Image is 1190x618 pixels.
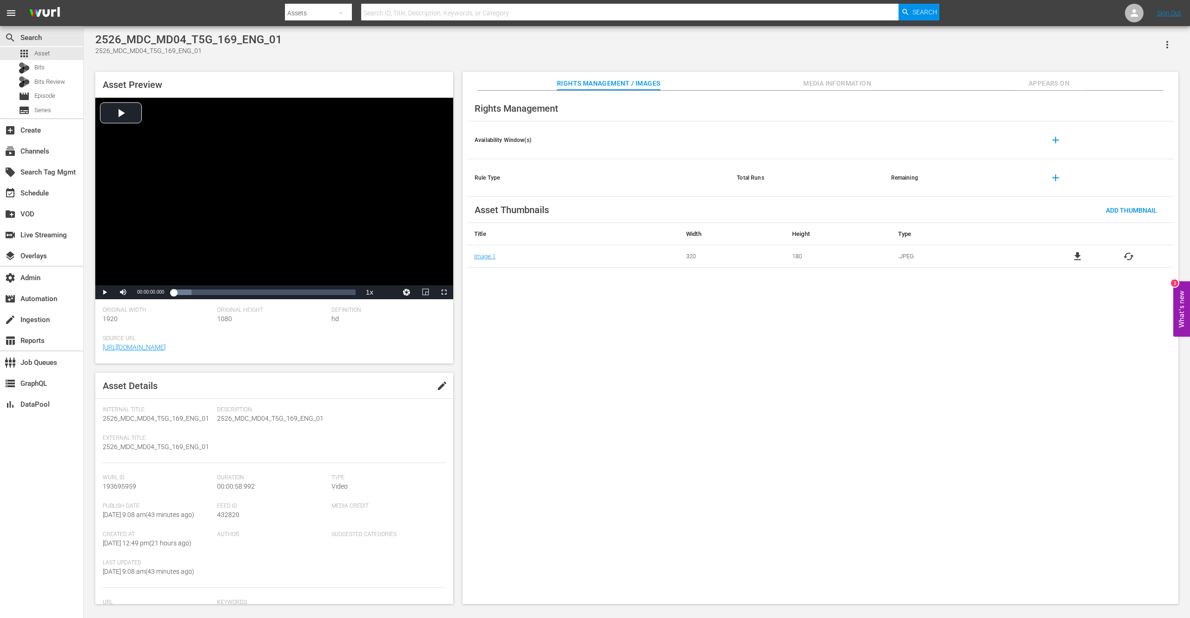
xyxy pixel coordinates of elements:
span: [DATE] 9:08 am ( 43 minutes ago ) [103,511,194,518]
span: Internal Title: [103,406,212,414]
span: Wurl Id [103,474,212,482]
span: Add Thumbnail [1098,207,1164,214]
button: Play [95,285,114,299]
th: Height [785,223,891,245]
button: Search [899,4,939,20]
span: Bits [34,63,45,72]
span: 1920 [103,315,118,322]
span: hd [331,315,339,322]
th: Type [891,223,1032,245]
span: Video [331,483,348,490]
button: add [1045,129,1067,151]
span: Keywords [217,599,441,606]
span: Episode [19,91,30,102]
span: Channels [5,146,16,157]
span: Rights Management / Images [557,78,660,89]
span: Suggested Categories [331,531,441,538]
span: add [1050,134,1061,146]
span: Search [912,4,937,20]
span: Bits Review [34,77,65,87]
a: [URL][DOMAIN_NAME] [103,343,165,351]
span: [DATE] 12:49 pm ( 21 hours ago ) [103,539,192,547]
a: file_download [1072,251,1083,262]
div: 2 [1171,280,1178,287]
th: Remaining [884,159,1038,197]
button: Fullscreen [435,285,453,299]
span: 2526_MDC_MD04_T5G_169_ENG_01 [217,414,441,423]
span: Publish Date [103,503,212,510]
a: Sign Out [1157,9,1181,17]
td: 180 [785,245,891,268]
span: Series [19,105,30,116]
span: Author [217,531,327,538]
button: Playback Rate [360,285,379,299]
span: Type [331,474,441,482]
span: edit [436,380,448,391]
span: Last Updated [103,559,212,567]
span: cached [1123,251,1134,262]
button: Add Thumbnail [1098,202,1164,218]
span: Schedule [5,188,16,199]
th: Title [467,223,679,245]
th: Width [679,223,785,245]
span: Overlays [5,250,16,262]
span: DataPool [5,399,16,410]
span: Live Streaming [5,229,16,241]
th: Rule Type [467,159,729,197]
a: Image 1 [474,253,496,260]
span: Definition [331,307,441,314]
span: Search [5,32,16,43]
span: Search Tag Mgmt [5,167,16,178]
span: add [1050,172,1061,183]
button: Open Feedback Widget [1173,282,1190,337]
span: Asset [19,48,30,59]
span: Job Queues [5,357,16,368]
span: External Title: [103,435,212,442]
th: Availability Window(s) [467,121,729,159]
span: Media Credit [331,503,441,510]
img: ans4CAIJ8jUAAAAAAAAAAAAAAAAAAAAAAAAgQb4GAAAAAAAAAAAAAAAAAAAAAAAAJMjXAAAAAAAAAAAAAAAAAAAAAAAAgAT5G... [22,2,67,24]
button: Picture-in-Picture [416,285,435,299]
span: [DATE] 9:08 am ( 43 minutes ago ) [103,568,194,575]
th: Total Runs [729,159,883,197]
span: 1080 [217,315,232,322]
span: Original Height [217,307,327,314]
span: Rights Management [475,103,558,114]
span: 2526_MDC_MD04_T5G_169_ENG_01 [103,443,209,450]
span: Original Width [103,307,212,314]
span: Create [5,125,16,136]
span: Reports [5,335,16,346]
button: Jump To Time [397,285,416,299]
span: Asset Details [103,380,158,391]
span: menu [6,7,17,19]
td: 320 [679,245,785,268]
div: 2526_MDC_MD04_T5G_169_ENG_01 [95,33,282,46]
span: Automation [5,293,16,304]
div: Bits [19,62,30,74]
span: Episode [34,91,55,101]
div: Bits Review [19,76,30,87]
span: Duration [217,474,327,482]
span: 432820 [217,511,239,518]
span: Asset Preview [103,79,162,90]
span: Admin [5,272,16,283]
span: Asset Thumbnails [475,204,549,215]
span: Feed ID [217,503,327,510]
span: Ingestion [5,314,16,325]
span: GraphQL [5,378,16,389]
span: 2526_MDC_MD04_T5G_169_ENG_01 [103,415,209,422]
button: add [1045,167,1067,189]
div: 2526_MDC_MD04_T5G_169_ENG_01 [95,46,282,56]
div: Video Player [95,98,453,299]
button: Mute [114,285,132,299]
div: Progress Bar [173,289,356,295]
span: 00:00:00.000 [137,289,164,295]
span: Created At [103,531,212,538]
span: 193695959 [103,483,136,490]
span: Series [34,106,51,115]
td: .JPEG [891,245,1032,268]
span: Asset [34,49,50,58]
span: VOD [5,208,16,220]
span: Url [103,599,212,606]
